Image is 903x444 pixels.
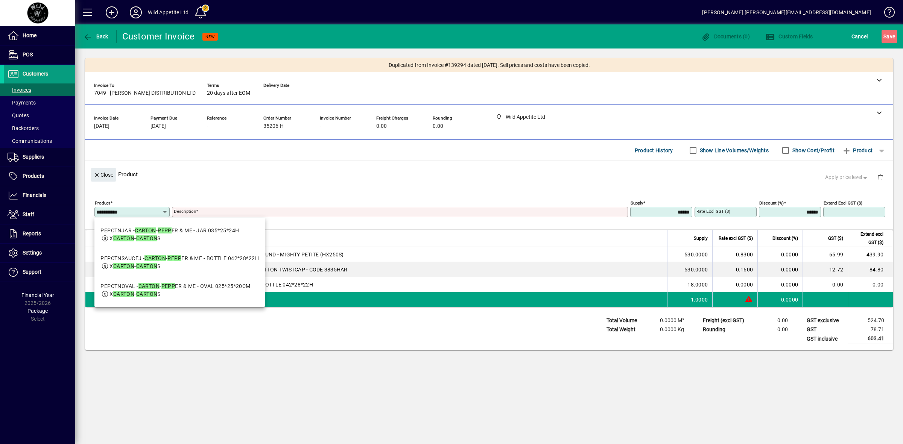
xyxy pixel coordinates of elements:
span: X - S [109,235,161,241]
td: GST [803,325,848,334]
td: 78.71 [848,325,893,334]
button: Profile [124,6,148,19]
a: Communications [4,135,75,147]
button: Back [81,30,110,43]
td: 0.00 [803,277,848,292]
div: PEPCTNOVAL - - ER & ME - OVAL 025*25*20CM [100,282,250,290]
td: Total Weight [603,325,648,334]
span: Quotes [8,112,29,118]
td: Total Volume [603,316,648,325]
mat-option: PEPCTNJAR - CARTON - PEPPER & ME - JAR 035*25*24H [94,221,265,249]
div: PEPCTNSAUCEJ - - ER & ME - BOTTLE 042*28*22H [100,255,259,262]
span: Supply [694,234,708,242]
mat-label: Extend excl GST ($) [824,200,862,206]
td: GST exclusive [803,316,848,325]
span: 1.0000 [691,296,708,303]
td: 439.90 [848,247,893,262]
button: Documents (0) [699,30,752,43]
span: 530.0000 [684,266,708,273]
span: 0.00 [433,123,443,129]
div: 0.8300 [717,251,753,258]
a: Payments [4,96,75,109]
mat-label: Rate excl GST ($) [696,209,730,214]
td: 0.0000 M³ [648,316,693,325]
mat-label: Product [95,200,110,206]
td: Freight (excl GST) [699,316,752,325]
a: Home [4,26,75,45]
span: X - S [109,263,161,269]
td: 603.41 [848,334,893,344]
td: 84.80 [848,262,893,277]
a: Invoices [4,83,75,96]
span: Custom Fields [766,33,813,39]
span: Discount (%) [772,234,798,242]
span: NEW [205,34,215,39]
td: 0.0000 [757,277,803,292]
em: CARTON [113,235,135,241]
td: 0.0000 [757,262,803,277]
a: Financials [4,186,75,205]
span: Backorders [8,125,39,131]
em: PEPP [167,255,181,261]
button: Close [91,168,116,182]
em: CARTON [144,255,166,261]
span: X - S [109,291,161,297]
span: Package [27,308,48,314]
span: 18.0000 [687,281,708,288]
span: Reports [23,230,41,236]
em: CARTON [138,283,160,289]
span: LID - 38mm BLACK RTB BUTTON TWISTCAP - CODE 3835HAR [199,266,348,273]
button: Cancel [850,30,870,43]
em: CARTON [113,291,135,297]
span: Invoices [8,87,31,93]
label: Show Line Volumes/Weights [698,147,769,154]
span: Extend excl GST ($) [853,230,883,247]
td: 0.0000 Kg [648,325,693,334]
span: Back [83,33,108,39]
td: 0.00 [752,325,797,334]
div: [PERSON_NAME] [PERSON_NAME][EMAIL_ADDRESS][DOMAIN_NAME] [702,6,871,18]
div: Product [85,161,893,188]
td: 0.0000 [757,247,803,262]
span: Communications [8,138,52,144]
a: POS [4,45,75,64]
span: BOTTLE - PAMS 250 ML ROUND - MIGHTY PETITE (HX250S) [199,251,344,258]
td: 0.0000 [757,292,803,307]
em: CARTON [113,263,135,269]
td: 524.70 [848,316,893,325]
span: 20 days after EOM [207,90,250,96]
td: Rounding [699,325,752,334]
mat-option: PEPCTNSAUCEJ - CARTON - PEPPER & ME - BOTTLE 042*28*22H [94,249,265,276]
label: Show Cost/Profit [791,147,835,154]
span: GST ($) [828,234,843,242]
a: Quotes [4,109,75,122]
span: Financials [23,192,46,198]
em: CARTON [135,227,156,233]
span: Cancel [851,30,868,42]
div: 0.0000 [717,281,753,288]
em: CARTON [136,291,158,297]
span: Close [94,169,113,181]
span: - [320,123,321,129]
button: Save [882,30,897,43]
button: Custom Fields [764,30,815,43]
a: Suppliers [4,148,75,167]
mat-label: Supply [631,200,643,206]
mat-label: Description [174,209,196,214]
span: Suppliers [23,154,44,160]
span: Rate excl GST ($) [719,234,753,242]
span: 530.0000 [684,251,708,258]
span: 7049 - [PERSON_NAME] DISTRIBUTION LTD [94,90,196,96]
span: Staff [23,211,34,217]
a: Products [4,167,75,186]
div: 0.1600 [717,266,753,273]
span: Customers [23,71,48,77]
span: - [263,90,265,96]
div: PEPCTNJAR - - ER & ME - JAR 035*25*24H [100,227,239,235]
span: Products [23,173,44,179]
app-page-header-button: Close [89,171,118,178]
span: Documents (0) [701,33,750,39]
a: Knowledge Base [879,2,894,26]
button: Apply price level [822,171,872,184]
span: Duplicated from Invoice #139294 dated [DATE]. Sell prices and costs have been copied. [389,61,590,69]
